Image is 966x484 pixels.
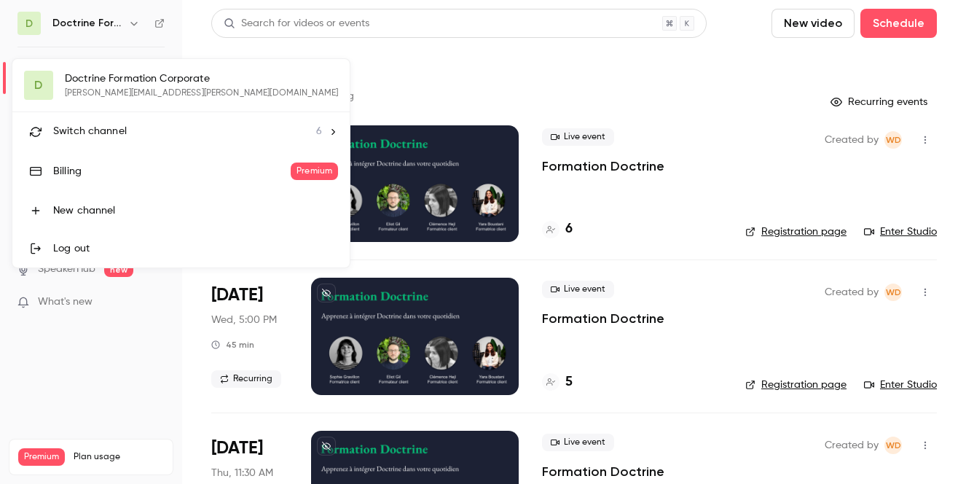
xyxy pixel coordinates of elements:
div: Log out [53,241,338,256]
div: New channel [53,203,338,218]
span: Premium [291,163,338,180]
span: Switch channel [53,124,127,139]
span: 6 [316,124,322,139]
div: Billing [53,164,291,179]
